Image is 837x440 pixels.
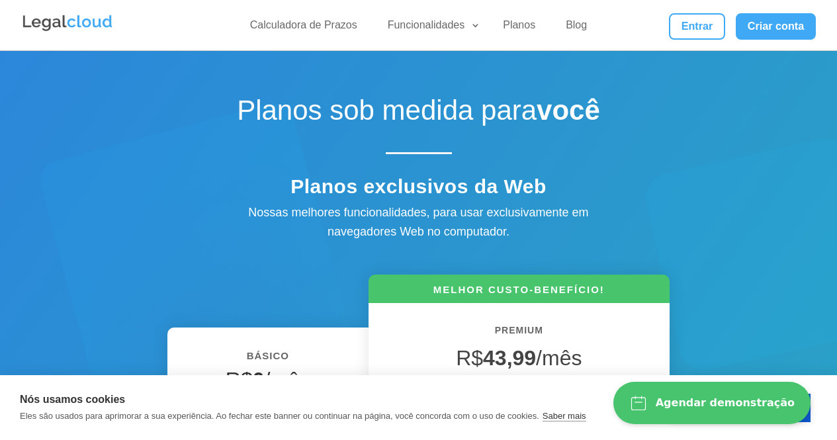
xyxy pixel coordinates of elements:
a: Logo da Legalcloud [21,24,114,35]
a: Entrar [669,13,725,40]
strong: você [537,95,600,126]
a: Saber mais [543,411,586,421]
a: Blog [558,19,595,38]
strong: 0 [253,368,265,392]
h6: MELHOR CUSTO-BENEFÍCIO! [369,283,670,303]
span: R$ /mês [456,346,582,370]
h4: R$ /mês [187,367,349,399]
h1: Planos sob medida para [187,94,650,134]
h6: BÁSICO [187,347,349,371]
h4: Planos exclusivos da Web [187,175,650,205]
p: Eles são usados para aprimorar a sua experiência. Ao fechar este banner ou continuar na página, v... [20,411,539,421]
a: Planos [495,19,543,38]
div: Nossas melhores funcionalidades, para usar exclusivamente em navegadores Web no computador. [220,203,617,242]
a: Funcionalidades [380,19,481,38]
a: Calculadora de Prazos [242,19,365,38]
a: Criar conta [736,13,816,40]
strong: Nós usamos cookies [20,394,125,405]
strong: 43,99 [483,346,536,370]
img: Legalcloud Logo [21,13,114,33]
h6: PREMIUM [388,323,650,345]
